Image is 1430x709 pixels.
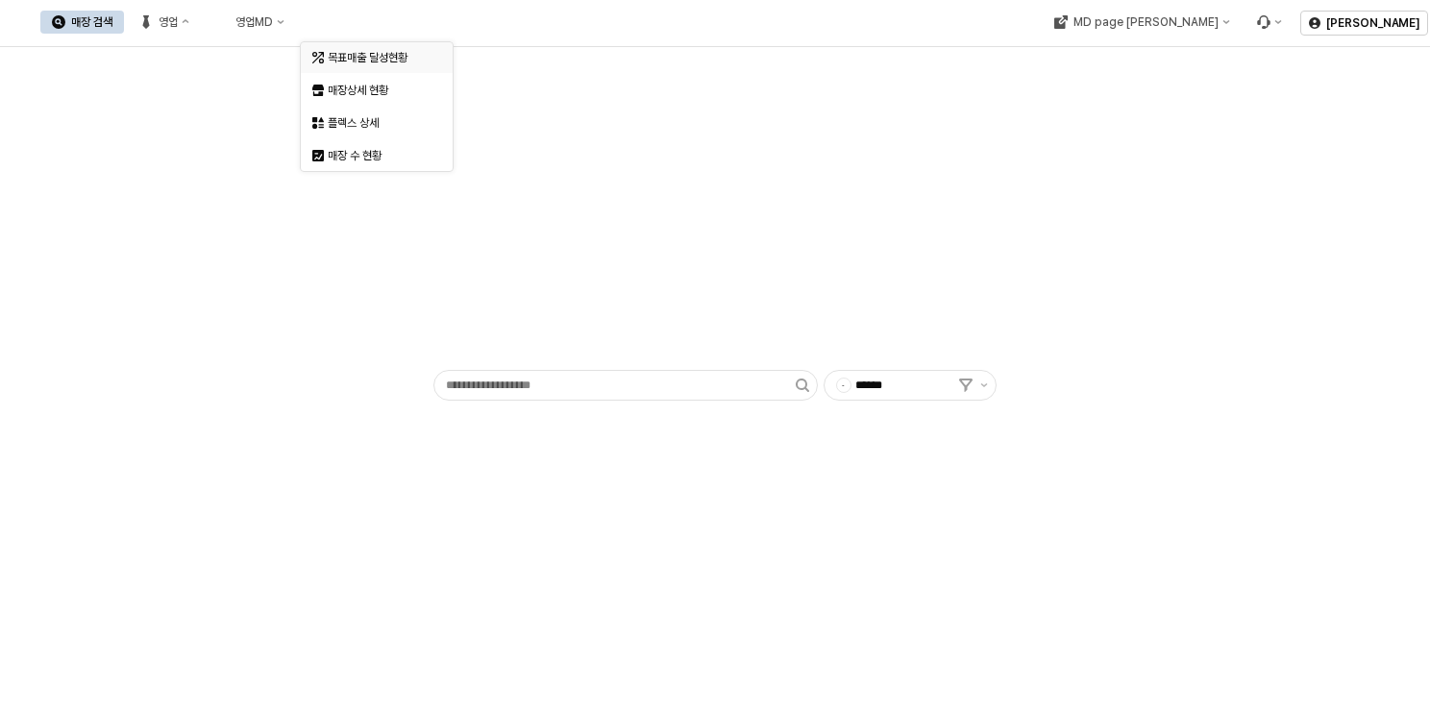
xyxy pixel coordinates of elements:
button: 영업MD [205,11,296,34]
button: [PERSON_NAME] [1300,11,1428,36]
button: 제안 사항 표시 [973,371,996,400]
div: Menu item 6 [1245,11,1293,34]
button: 매장 검색 [40,11,124,34]
div: 매장 검색 [71,15,112,29]
div: 플렉스 상세 [328,115,430,131]
button: MD page [PERSON_NAME] [1042,11,1241,34]
div: 영업 [159,15,178,29]
p: [PERSON_NAME] [1326,15,1419,31]
span: - [837,379,851,392]
div: 매장상세 현황 [328,83,430,98]
div: 매장 수 현황 [328,148,430,163]
div: MD page 이동 [1042,11,1241,34]
div: 영업MD [235,15,273,29]
div: Select an option [301,41,453,172]
button: 영업 [128,11,201,34]
div: 목표매출 달성현황 [328,50,430,65]
div: MD page [PERSON_NAME] [1072,15,1218,29]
